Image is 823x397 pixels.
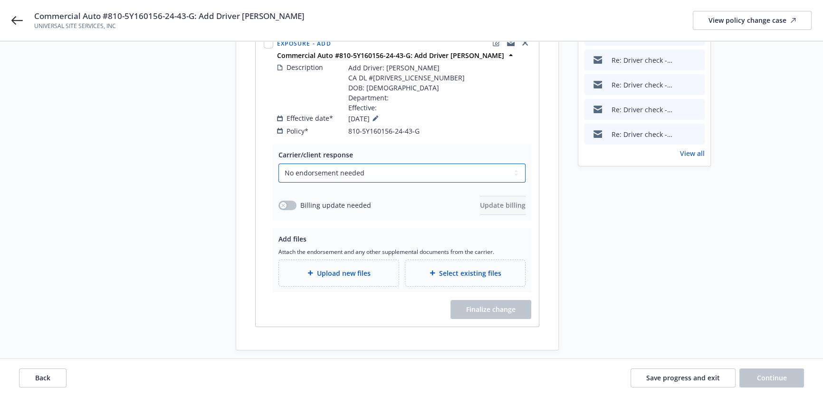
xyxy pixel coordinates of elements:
span: UNIVERSAL SITE SERVICES, INC [34,22,305,30]
div: Re: Driver check - [PERSON_NAME] [612,129,673,139]
button: preview file [692,55,701,65]
a: copyLogging [505,37,517,48]
div: Upload new files [278,260,399,287]
span: [DATE] [348,113,381,124]
button: preview file [692,80,701,90]
button: download file [677,129,685,139]
button: Continue [739,368,804,387]
span: Continue [757,373,787,382]
div: Re: Driver check - [PERSON_NAME] [612,55,673,65]
div: View policy change case [708,11,796,29]
button: preview file [692,105,701,115]
span: Attach the endorsement and any other supplemental documents from the carrier. [278,248,526,256]
a: View all [680,148,705,158]
div: Select existing files [405,260,526,287]
button: download file [677,55,685,65]
span: Description [287,62,323,72]
div: Re: Driver check - [PERSON_NAME] [612,105,673,115]
button: Update billing [480,196,526,215]
span: Finalize change [450,300,531,319]
button: download file [677,105,685,115]
span: Finalize change [466,305,516,314]
span: Policy* [287,126,308,136]
span: Back [35,373,50,382]
span: Add Driver: [PERSON_NAME] CA DL #[DRIVERS_LICENSE_NUMBER] DOB: [DEMOGRAPHIC_DATA] Department: Eff... [348,63,465,113]
a: close [519,37,531,48]
button: download file [677,80,685,90]
span: Upload new files [317,268,371,278]
span: Update billing [480,201,526,210]
button: Back [19,368,67,387]
a: View policy change case [693,11,812,30]
a: edit [491,37,502,48]
span: Commercial Auto #810-5Y160156-24-43-G: Add Driver [PERSON_NAME] [34,10,305,22]
span: Save progress and exit [646,373,720,382]
span: Billing update needed [300,200,371,210]
div: Re: Driver check - [PERSON_NAME] [612,80,673,90]
span: 810-5Y160156-24-43-G [348,126,420,136]
button: Save progress and exit [631,368,736,387]
span: Effective date* [287,113,333,123]
span: Add files [278,234,306,243]
button: preview file [692,129,701,139]
span: Exposure - Add [277,39,331,48]
span: Carrier/client response [278,150,353,159]
span: Select existing files [439,268,501,278]
strong: Commercial Auto #810-5Y160156-24-43-G: Add Driver [PERSON_NAME] [277,51,504,60]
